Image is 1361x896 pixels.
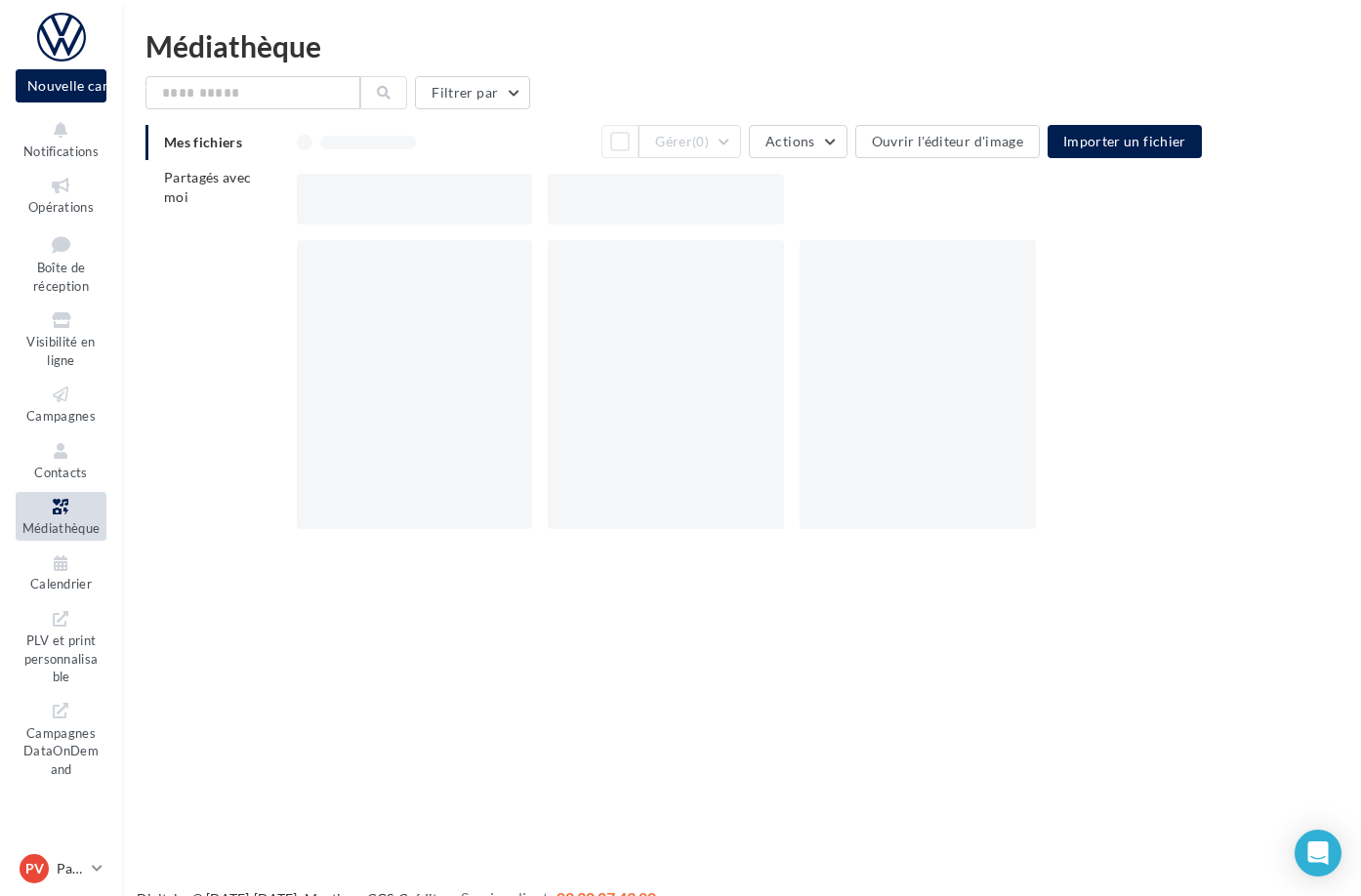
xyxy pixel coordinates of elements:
[145,31,1338,61] div: Médiathèque
[855,125,1040,158] button: Ouvrir l'éditeur d'image
[16,604,106,689] a: PLV et print personnalisable
[16,69,106,102] button: Nouvelle campagne
[1295,830,1341,876] div: Open Intercom Messenger
[16,227,106,299] a: Boîte de réception
[24,629,99,684] span: PLV et print personnalisable
[415,76,530,109] button: Filtrer par
[749,125,846,158] button: Actions
[34,465,88,480] span: Contacts
[16,696,106,781] a: Campagnes DataOnDemand
[16,115,106,163] button: Notifications
[765,133,814,149] span: Actions
[164,169,252,205] span: Partagés avec moi
[30,577,92,592] span: Calendrier
[1063,133,1186,149] span: Importer un fichier
[16,492,106,540] a: Médiathèque
[23,143,99,159] span: Notifications
[25,859,44,878] span: PV
[23,721,99,777] span: Campagnes DataOnDemand
[26,334,95,368] span: Visibilité en ligne
[1048,125,1202,158] button: Importer un fichier
[57,859,84,878] p: Partenaire VW
[28,199,94,215] span: Opérations
[16,171,106,219] a: Opérations
[22,520,101,536] span: Médiathèque
[33,260,89,294] span: Boîte de réception
[692,134,709,149] span: (0)
[16,380,106,428] a: Campagnes
[16,305,106,372] a: Visibilité en ligne
[16,436,106,484] a: Contacts
[16,850,106,887] a: PV Partenaire VW
[164,134,242,150] span: Mes fichiers
[16,549,106,596] a: Calendrier
[26,408,96,424] span: Campagnes
[639,125,741,158] button: Gérer(0)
